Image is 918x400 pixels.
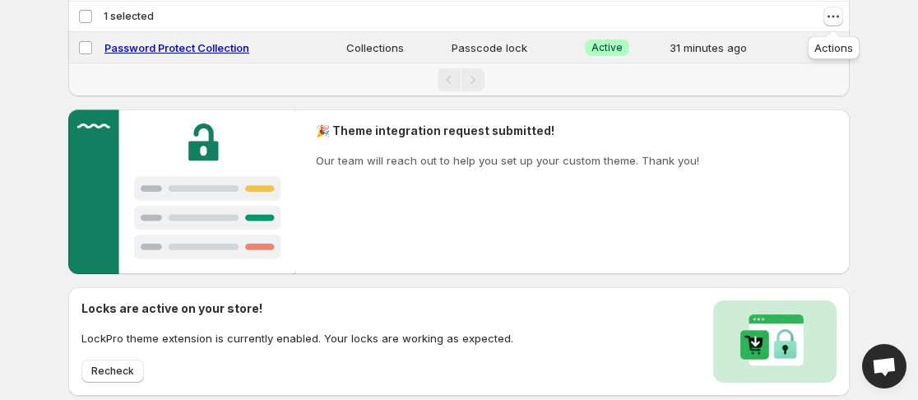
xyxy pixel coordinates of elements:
[104,10,154,23] span: 1 selected
[316,152,699,169] p: Our team will reach out to help you set up your custom theme. Thank you!
[104,41,249,54] a: Password Protect Collection
[68,63,850,96] nav: Pagination
[823,7,843,26] button: Actions
[591,41,623,54] span: Active
[68,109,296,274] img: Customer support
[665,32,801,63] td: 31 minutes ago
[91,365,134,378] span: Recheck
[341,32,447,63] td: Collections
[862,344,906,388] div: Open chat
[81,300,513,317] h2: Locks are active on your store!
[713,300,837,383] img: Locks activated
[81,330,513,347] p: LockPro theme extension is currently enabled. Your locks are working as expected.
[316,123,699,139] h2: 🎉 Theme integration request submitted!
[81,360,144,383] button: Recheck
[447,32,580,63] td: Passcode lock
